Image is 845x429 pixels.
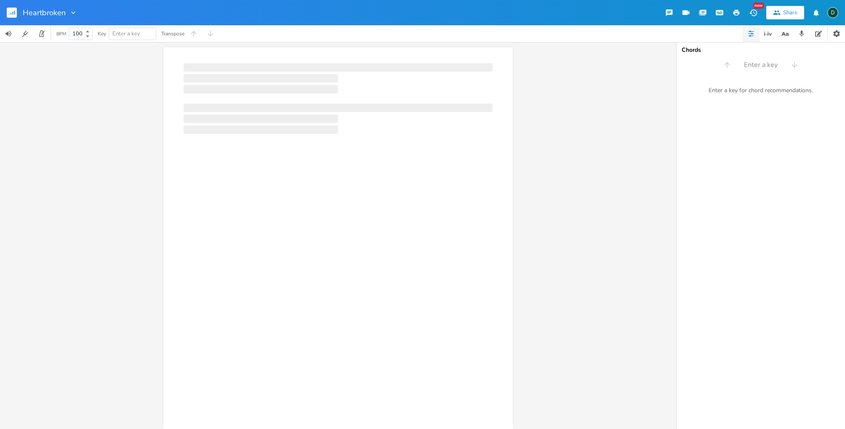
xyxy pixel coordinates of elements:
button: New [745,5,762,20]
div: Key [98,31,106,36]
span: Enter a key [112,30,140,37]
div: Enter a key for chord recommendations. [677,82,845,99]
button: D [827,3,838,22]
div: Chords [682,47,840,53]
div: New [753,3,764,9]
span: Enter a key [744,60,778,70]
div: Donna Britton Bukevicz [827,7,838,18]
div: Transpose [161,31,184,36]
div: BPM [56,32,66,36]
div: Share [783,9,797,16]
button: Share [766,6,804,19]
span: Heartbroken [23,9,66,16]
